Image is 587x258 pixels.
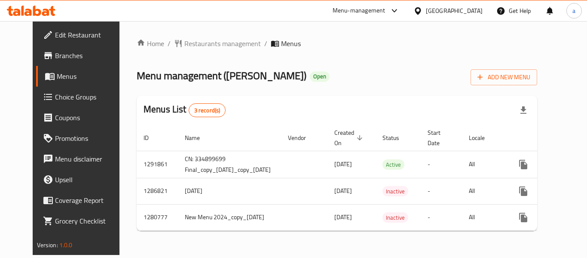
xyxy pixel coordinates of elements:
a: Coverage Report [36,190,131,211]
span: Status [382,133,410,143]
span: Edit Restaurant [55,30,124,40]
a: Promotions [36,128,131,149]
span: Restaurants management [184,38,261,49]
span: Coupons [55,112,124,123]
span: Coverage Report [55,195,124,205]
a: Restaurants management [174,38,261,49]
a: Home [137,38,164,49]
span: Inactive [382,213,408,223]
span: 3 record(s) [189,106,226,115]
td: All [462,151,506,178]
span: Promotions [55,133,124,143]
td: [DATE] [178,178,281,204]
span: Name [185,133,211,143]
span: Grocery Checklist [55,216,124,226]
div: [GEOGRAPHIC_DATA] [426,6,483,16]
span: Choice Groups [55,92,124,102]
li: / [264,38,267,49]
button: Change Status [534,154,554,175]
span: a [572,6,575,16]
span: Open [310,73,330,80]
button: more [513,154,534,175]
h2: Menus List [144,103,226,117]
div: Open [310,71,330,82]
span: Menu management ( [PERSON_NAME] ) [137,66,306,85]
button: more [513,181,534,202]
div: Export file [513,100,534,121]
td: All [462,204,506,230]
a: Choice Groups [36,87,131,107]
div: Menu-management [333,6,385,16]
a: Menus [36,66,131,87]
td: 1286821 [137,178,178,204]
a: Grocery Checklist [36,211,131,231]
a: Branches [36,45,131,66]
span: ID [144,133,160,143]
div: Total records count [189,103,226,117]
span: Created On [334,127,365,148]
span: Active [382,160,404,170]
span: Vendor [288,133,317,143]
span: Locale [469,133,496,143]
li: / [168,38,171,49]
button: Change Status [534,207,554,228]
td: All [462,178,506,204]
button: Change Status [534,181,554,202]
span: Upsell [55,174,124,185]
span: [DATE] [334,185,352,196]
span: Start Date [428,127,452,148]
span: Branches [55,50,124,61]
button: Add New Menu [471,69,537,85]
span: Add New Menu [477,72,530,83]
a: Upsell [36,169,131,190]
td: - [421,204,462,230]
td: CN: 334899699 Final_copy_[DATE]_copy_[DATE] [178,151,281,178]
span: [DATE] [334,211,352,223]
td: - [421,178,462,204]
td: 1291861 [137,151,178,178]
a: Menu disclaimer [36,149,131,169]
div: Active [382,159,404,170]
button: more [513,207,534,228]
a: Coupons [36,107,131,128]
span: 1.0.0 [59,239,73,251]
td: - [421,151,462,178]
span: Menus [281,38,301,49]
span: Menus [57,71,124,81]
span: Version: [37,239,58,251]
a: Edit Restaurant [36,25,131,45]
nav: breadcrumb [137,38,537,49]
td: 1280777 [137,204,178,230]
span: Menu disclaimer [55,154,124,164]
span: Inactive [382,187,408,196]
td: New Menu 2024_copy_[DATE] [178,204,281,230]
span: [DATE] [334,159,352,170]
